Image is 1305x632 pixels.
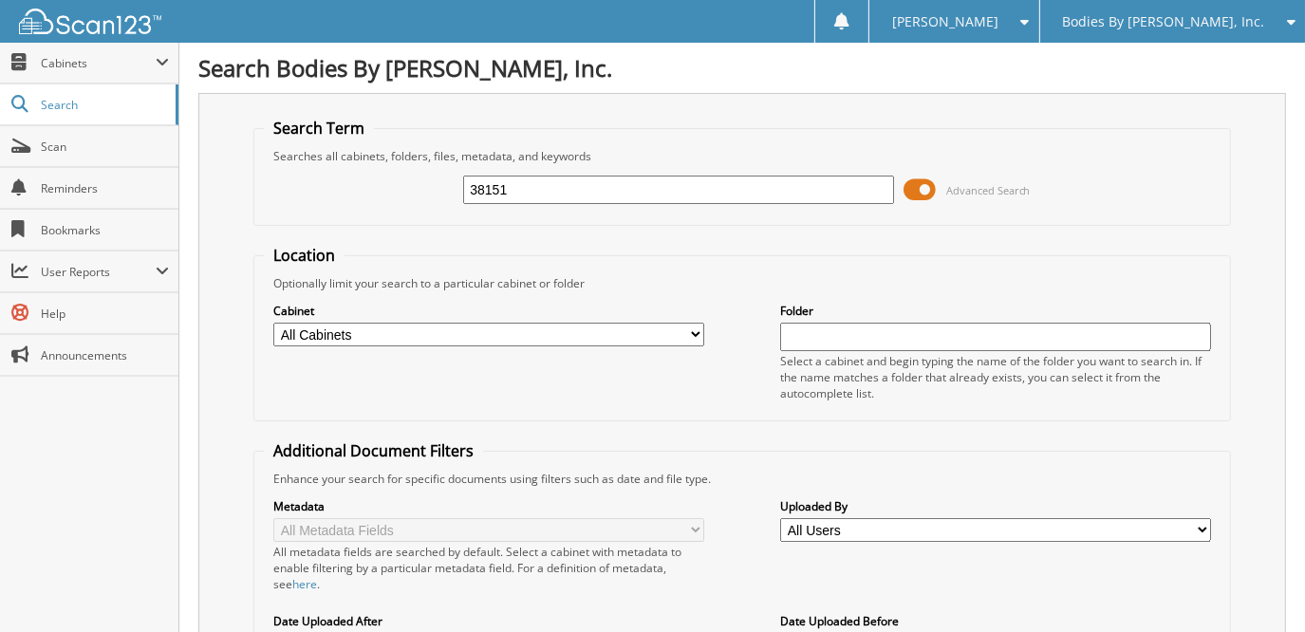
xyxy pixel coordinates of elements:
img: scan123-logo-white.svg [19,9,161,34]
span: Advanced Search [946,183,1031,197]
span: Announcements [41,347,169,363]
label: Date Uploaded After [273,613,703,629]
label: Folder [780,303,1210,319]
span: User Reports [41,264,156,280]
span: Help [41,306,169,322]
span: Bookmarks [41,222,169,238]
span: Bodies By [PERSON_NAME], Inc. [1062,16,1264,28]
div: All metadata fields are searched by default. Select a cabinet with metadata to enable filtering b... [273,544,703,592]
span: Scan [41,139,169,155]
span: Reminders [41,180,169,196]
label: Date Uploaded Before [780,613,1210,629]
legend: Location [264,245,345,266]
div: Select a cabinet and begin typing the name of the folder you want to search in. If the name match... [780,353,1210,401]
div: Optionally limit your search to a particular cabinet or folder [264,275,1220,291]
legend: Additional Document Filters [264,440,483,461]
legend: Search Term [264,118,374,139]
span: Cabinets [41,55,156,71]
div: Searches all cabinets, folders, files, metadata, and keywords [264,148,1220,164]
a: here [292,576,317,592]
div: Enhance your search for specific documents using filters such as date and file type. [264,471,1220,487]
label: Cabinet [273,303,703,319]
h1: Search Bodies By [PERSON_NAME], Inc. [198,52,1286,84]
label: Metadata [273,498,703,514]
label: Uploaded By [780,498,1210,514]
span: Search [41,97,166,113]
span: [PERSON_NAME] [892,16,998,28]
